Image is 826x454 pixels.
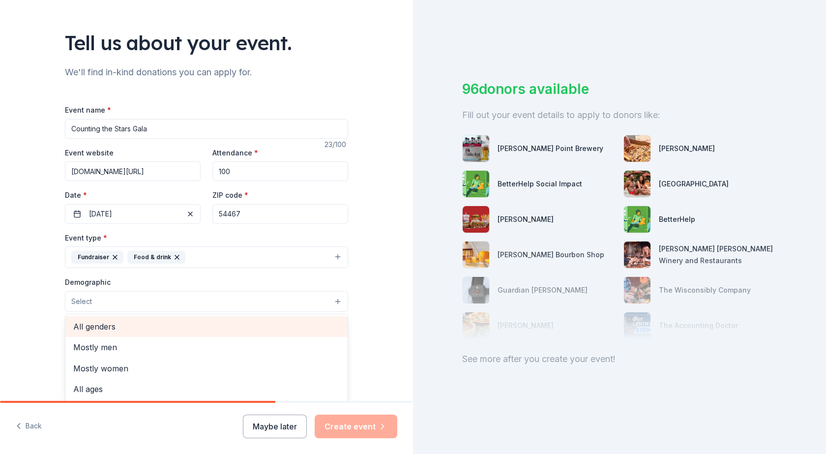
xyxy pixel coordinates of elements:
span: Mostly men [73,341,340,354]
div: Select [65,314,348,432]
span: All genders [73,320,340,333]
span: Mostly women [73,362,340,375]
button: Select [65,291,348,312]
span: Select [71,296,92,307]
span: All ages [73,383,340,395]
